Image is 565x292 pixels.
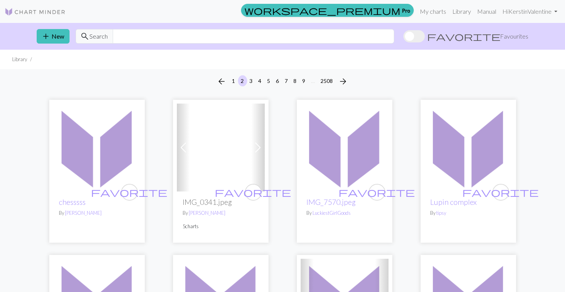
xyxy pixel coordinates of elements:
[339,186,415,198] span: favorite
[431,209,506,217] p: By
[431,198,477,206] a: Lupin complex
[247,75,256,86] button: 3
[65,210,102,216] a: [PERSON_NAME]
[177,143,265,150] a: IMG_0341.jpeg
[256,75,265,86] button: 4
[291,75,300,86] button: 8
[463,186,539,198] span: favorite
[59,209,135,217] p: By
[424,104,512,191] img: Lupin complex
[91,185,168,200] i: favourite
[449,4,474,19] a: Library
[215,186,291,198] span: favorite
[282,75,291,86] button: 7
[244,5,400,16] span: workspace_premium
[183,198,259,206] h2: IMG_0341.jpeg
[121,184,138,201] button: favourite
[42,31,51,42] span: add
[339,77,348,86] i: Next
[313,210,351,216] a: LuckiestGirlGoods
[12,56,27,63] li: Library
[217,77,227,86] i: Previous
[301,143,389,150] a: IMG_7570.jpeg
[177,104,265,191] img: IMG_0341.jpeg
[318,75,336,86] button: 2508
[299,75,309,86] button: 9
[5,7,66,16] img: Logo
[217,76,227,87] span: arrow_back
[245,184,262,201] button: favourite
[403,29,529,44] label: Show favourites
[427,31,501,42] span: favorite
[339,76,348,87] span: arrow_forward
[264,75,274,86] button: 5
[474,4,499,19] a: Manual
[53,143,141,150] a: chesssss
[301,104,389,191] img: IMG_7570.jpeg
[53,104,141,191] img: chesssss
[499,4,560,19] a: HiKerstinValentine
[417,4,449,19] a: My charts
[437,210,447,216] a: tipsy
[90,32,108,41] span: Search
[307,209,382,217] p: By
[492,184,509,201] button: favourite
[369,184,385,201] button: favourite
[59,198,86,206] a: chesssss
[189,210,226,216] a: [PERSON_NAME]
[339,185,415,200] i: favourite
[215,185,291,200] i: favourite
[91,186,168,198] span: favorite
[463,185,539,200] i: favourite
[238,75,247,86] button: 2
[500,32,529,41] span: Favourites
[241,4,414,17] a: Pro
[273,75,282,86] button: 6
[214,75,230,88] button: Previous
[183,209,259,217] p: By
[81,31,90,42] span: search
[424,143,512,150] a: Lupin complex
[229,75,238,86] button: 1
[37,29,70,44] button: New
[336,75,351,88] button: Next
[307,198,356,206] a: IMG_7570.jpeg
[183,223,259,230] p: 5 charts
[214,75,351,88] nav: Page navigation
